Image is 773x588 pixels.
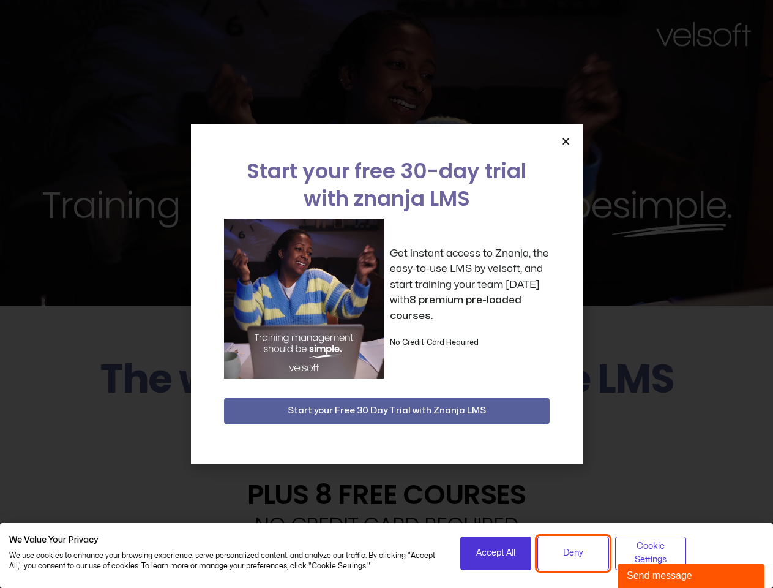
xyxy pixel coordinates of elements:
strong: No Credit Card Required [390,339,479,346]
span: Accept All [476,546,515,560]
button: Deny all cookies [537,537,609,570]
h2: We Value Your Privacy [9,535,442,546]
iframe: chat widget [618,561,767,588]
button: Adjust cookie preferences [615,537,687,570]
a: Close [561,137,570,146]
span: Cookie Settings [623,540,679,567]
button: Start your Free 30 Day Trial with Znanja LMS [224,398,550,424]
p: We use cookies to enhance your browsing experience, serve personalized content, and analyze our t... [9,551,442,571]
span: Deny [563,546,583,560]
img: a woman sitting at her laptop dancing [224,219,384,379]
span: Start your Free 30 Day Trial with Znanja LMS [288,404,486,418]
p: Get instant access to Znanja, the easy-to-use LMS by velsoft, and start training your team [DATE]... [390,246,550,324]
button: Accept all cookies [460,537,532,570]
strong: 8 premium pre-loaded courses [390,295,521,321]
h2: Start your free 30-day trial with znanja LMS [224,157,550,213]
